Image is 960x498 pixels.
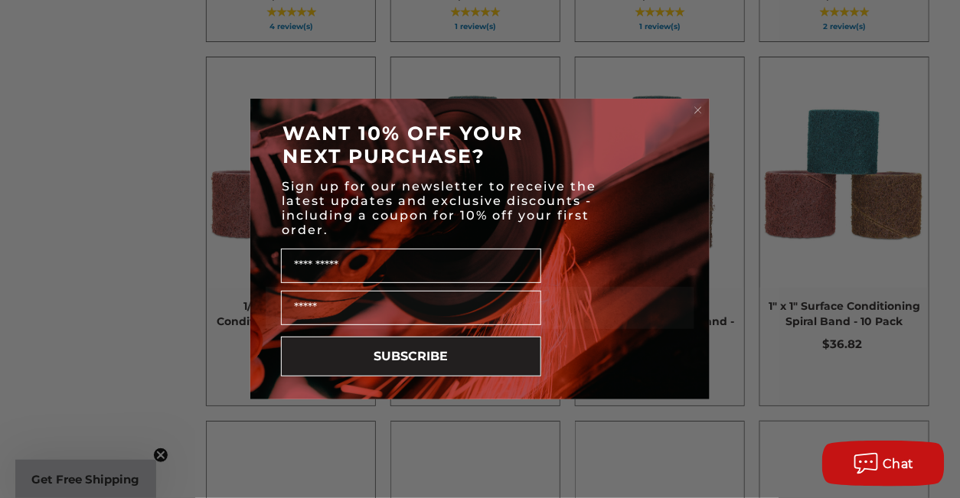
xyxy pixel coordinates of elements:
[691,103,706,118] button: Close dialog
[281,337,541,376] button: SUBSCRIBE
[282,122,523,168] span: WANT 10% OFF YOUR NEXT PURCHASE?
[281,291,541,325] input: Email
[883,457,915,471] span: Chat
[822,441,945,487] button: Chat
[282,179,596,237] span: Sign up for our newsletter to receive the latest updates and exclusive discounts - including a co...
